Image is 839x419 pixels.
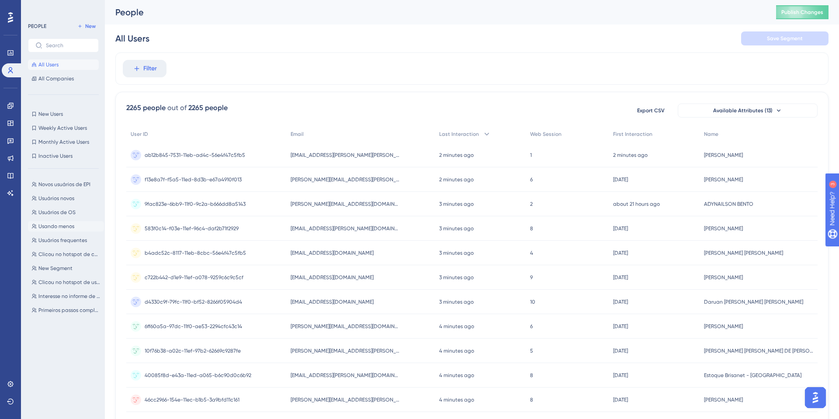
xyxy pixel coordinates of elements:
span: Publish Changes [781,9,823,16]
button: Filter [123,60,166,77]
button: Weekly Active Users [28,123,99,133]
time: 3 minutes ago [439,201,474,207]
span: 9fac823e-6bb9-11f0-9c2a-b666dd8a5143 [145,201,246,208]
time: 4 minutes ago [439,348,474,354]
span: Need Help? [21,2,55,13]
span: Weekly Active Users [38,125,87,132]
button: Novos usuários de EPI [28,179,104,190]
span: Daruan [PERSON_NAME] [PERSON_NAME] [704,298,803,305]
time: [DATE] [613,348,628,354]
span: [EMAIL_ADDRESS][DOMAIN_NAME] [291,298,374,305]
span: Export CSV [637,107,665,114]
button: Primeiros passos completos [28,305,104,315]
span: Usuários de OS [38,209,76,216]
div: All Users [115,32,149,45]
div: 2265 people [188,103,228,113]
button: Save Segment [741,31,829,45]
time: 3 minutes ago [439,225,474,232]
span: Interesse no informe de condição de risco [38,293,101,300]
span: 8 [530,225,533,232]
span: 6 [530,323,533,330]
time: [DATE] [613,274,628,280]
span: New Segment [38,265,73,272]
button: Usuários novos [28,193,104,204]
span: Available Attributes (13) [713,107,773,114]
div: out of [167,103,187,113]
span: ADYNAILSON BENTO [704,201,753,208]
time: 3 minutes ago [439,250,474,256]
span: [EMAIL_ADDRESS][DOMAIN_NAME] [291,274,374,281]
time: 2 minutes ago [613,152,648,158]
button: New [74,21,99,31]
span: Monthly Active Users [38,139,89,145]
span: [PERSON_NAME] [PERSON_NAME] [704,249,783,256]
span: New [85,23,96,30]
button: Inactive Users [28,151,99,161]
span: 8 [530,372,533,379]
span: [EMAIL_ADDRESS][DOMAIN_NAME] [291,249,374,256]
button: New Users [28,109,99,119]
time: 4 minutes ago [439,323,474,329]
time: 2 minutes ago [439,152,474,158]
span: Clicou no hotspot de usuário [38,279,101,286]
span: All Companies [38,75,74,82]
span: 6ff60a5a-97dc-11f0-ae53-2294cfc43c14 [145,323,242,330]
button: Available Attributes (13) [678,104,818,118]
time: 3 minutes ago [439,274,474,280]
span: 1 [530,152,532,159]
span: [PERSON_NAME][EMAIL_ADDRESS][DOMAIN_NAME] [291,201,400,208]
time: [DATE] [613,250,628,256]
span: Novos usuários de EPI [38,181,90,188]
button: New Segment [28,263,104,274]
span: Primeiros passos completos [38,307,101,314]
span: [PERSON_NAME] [704,396,743,403]
span: c722b442-d1e9-11ef-a078-9259c6c9c5cf [145,274,243,281]
span: 4 [530,249,533,256]
div: PEOPLE [28,23,46,30]
span: 9 [530,274,533,281]
span: [PERSON_NAME][EMAIL_ADDRESS][PERSON_NAME][DOMAIN_NAME] [291,176,400,183]
span: 10 [530,298,535,305]
input: Search [46,42,91,48]
span: [EMAIL_ADDRESS][PERSON_NAME][PERSON_NAME][DOMAIN_NAME] [291,152,400,159]
span: d4330c9f-79fc-11f0-bf52-8266f05904d4 [145,298,242,305]
button: Clicou no hotspot de checklist personalizado [28,249,104,260]
button: Usuários frequentes [28,235,104,246]
span: [PERSON_NAME] [704,274,743,281]
span: 8 [530,396,533,403]
span: 46cc2966-154e-11ec-b1b5-3a9bfd11c161 [145,396,239,403]
span: User ID [131,131,148,138]
span: [PERSON_NAME][EMAIL_ADDRESS][PERSON_NAME][DOMAIN_NAME] [291,396,400,403]
span: Usando menos [38,223,74,230]
span: First Interaction [613,131,652,138]
span: [EMAIL_ADDRESS][PERSON_NAME][DOMAIN_NAME] [291,225,400,232]
div: 2265 people [126,103,166,113]
span: Clicou no hotspot de checklist personalizado [38,251,101,258]
span: ab12b845-7531-11eb-ad4c-56e4f47c5fb5 [145,152,245,159]
span: [PERSON_NAME] [704,225,743,232]
span: Last Interaction [439,131,479,138]
span: Email [291,131,304,138]
span: [PERSON_NAME] [704,152,743,159]
span: 2 [530,201,533,208]
span: Inactive Users [38,152,73,159]
span: 5 [530,347,533,354]
button: All Companies [28,73,99,84]
span: Save Segment [767,35,803,42]
span: Name [704,131,718,138]
time: [DATE] [613,299,628,305]
span: Filter [143,63,157,74]
div: People [115,6,754,18]
button: Monthly Active Users [28,137,99,147]
span: Web Session [530,131,562,138]
span: [PERSON_NAME][EMAIL_ADDRESS][DOMAIN_NAME] [291,323,400,330]
time: [DATE] [613,323,628,329]
span: New Users [38,111,63,118]
span: [PERSON_NAME][EMAIL_ADDRESS][PERSON_NAME][DOMAIN_NAME] [291,347,400,354]
span: 10f76b38-a02c-11ef-97b2-62669c9287fe [145,347,241,354]
div: 3 [61,4,63,11]
time: [DATE] [613,372,628,378]
button: Interesse no informe de condição de risco [28,291,104,301]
